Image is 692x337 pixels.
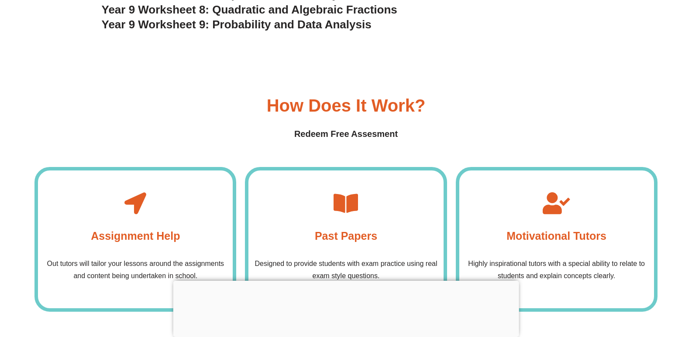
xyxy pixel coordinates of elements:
p: Highly inspirational tutors with a special ability to relate to students and explain concepts cle... [464,258,650,282]
iframe: Chat Widget [547,238,692,337]
h4: Assignment Help [91,227,180,245]
h3: How Does it Work? [267,97,426,114]
h4: Motivational Tutors [506,227,606,245]
p: Designed to provide students with exam practice using real exam style questions. [253,258,439,282]
h4: Redeem Free Assesment [34,127,658,141]
p: Out tutors will tailor your lessons around the assignments and content being undertaken in school. [42,258,228,282]
iframe: Advertisement [173,281,519,335]
h4: Past Papers [315,227,377,245]
a: Year 9 Worksheet 9: Probability and Data Analysis [102,18,372,31]
a: Year 9 Worksheet 8: Quadratic and Algebraic Fractions [102,3,397,16]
